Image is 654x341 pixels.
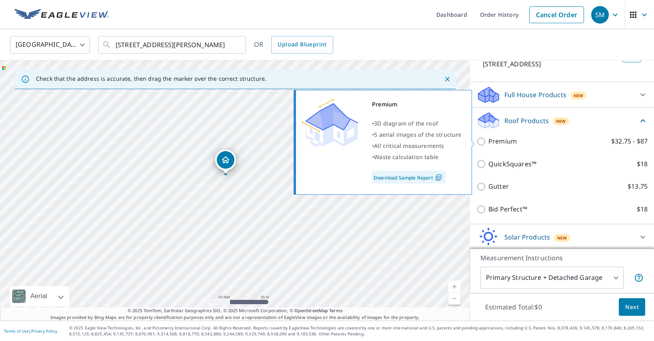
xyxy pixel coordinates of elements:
p: Measurement Instructions [480,253,644,263]
div: • [372,129,462,140]
div: Aerial [28,286,50,306]
div: • [372,118,462,129]
p: [STREET_ADDRESS] [483,59,619,69]
span: Your report will include the primary structure and a detached garage if one exists. [634,273,644,283]
img: Premium [302,99,358,147]
button: Close [442,74,452,84]
div: SM [591,6,609,24]
p: Check that the address is accurate, then drag the marker over the correct structure. [36,75,266,82]
button: Next [619,298,645,316]
div: Primary Structure + Detached Garage [480,267,624,289]
div: Solar ProductsNew [476,227,648,247]
div: OR [254,36,333,54]
p: $32.75 - $87 [611,136,648,146]
p: Bid Perfect™ [488,204,527,214]
span: 5 aerial images of the structure [374,131,461,138]
a: Terms of Use [4,328,29,334]
a: Current Level 19, Zoom Out [448,293,460,305]
div: Dropped pin, building 1, Residential property, 6400 Auburn Dr Austin, TX 78723 [215,150,236,174]
div: • [372,152,462,163]
p: © 2025 Eagle View Technologies, Inc. and Pictometry International Corp. All Rights Reserved. Repo... [69,325,650,337]
a: OpenStreetMap [294,307,328,313]
p: | [4,329,57,333]
p: Gutter [488,181,509,191]
a: Upload Blueprint [271,36,333,54]
a: Download Sample Report [372,171,446,183]
div: Premium [372,99,462,110]
p: $18 [637,204,648,214]
p: Full House Products [504,90,566,100]
a: Privacy Policy [31,328,57,334]
p: Premium [488,136,517,146]
span: 3D diagram of the roof [374,120,438,127]
span: Upload Blueprint [278,40,326,50]
div: Full House ProductsNew [476,85,648,104]
p: QuickSquares™ [488,159,536,169]
a: Cancel Order [529,6,584,23]
span: © 2025 TomTom, Earthstar Geographics SIO, © 2025 Microsoft Corporation, © [128,307,342,314]
span: New [556,118,566,124]
div: [GEOGRAPHIC_DATA] [10,34,90,56]
span: All critical measurements [374,142,444,150]
a: Current Level 19, Zoom In [448,281,460,293]
img: EV Logo [14,9,109,21]
span: Next [625,302,639,312]
p: Roof Products [504,116,549,126]
span: New [574,92,584,99]
img: Pdf Icon [433,174,444,181]
p: $13.75 [628,181,648,191]
span: Waste calculation table [374,153,438,161]
input: Search by address or latitude-longitude [116,34,230,56]
span: New [557,235,567,241]
div: • [372,140,462,152]
div: Aerial [10,286,69,306]
a: Terms [329,307,342,313]
div: Roof ProductsNew [476,111,648,130]
p: Estimated Total: $0 [479,298,548,316]
p: $18 [637,159,648,169]
p: Solar Products [504,232,550,242]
